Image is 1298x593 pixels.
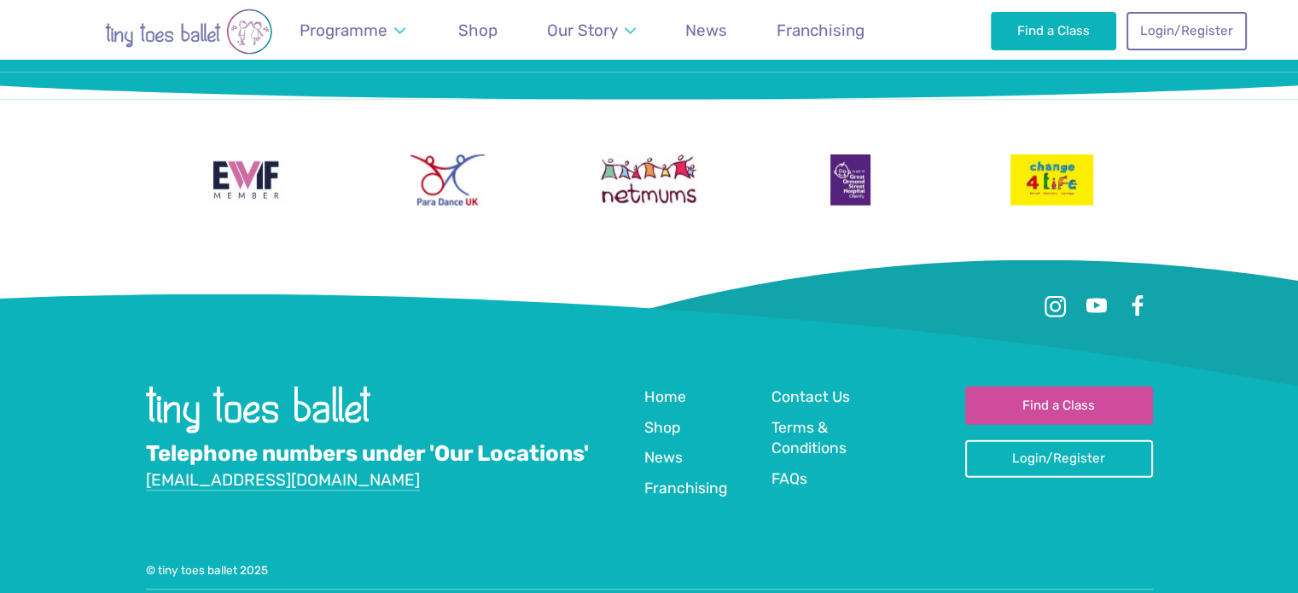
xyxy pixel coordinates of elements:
[1122,291,1153,322] a: Facebook
[771,468,807,491] a: FAQs
[771,417,884,461] a: Terms & Conditions
[644,480,728,497] span: Franchising
[292,10,414,50] a: Programme
[1126,12,1246,49] a: Login/Register
[146,440,589,468] a: Telephone numbers under 'Our Locations'
[991,12,1116,49] a: Find a Class
[777,20,864,40] span: Franchising
[771,470,807,487] span: FAQs
[206,154,287,206] img: Encouraging Women Into Franchising
[771,388,850,405] span: Contact Us
[678,10,736,50] a: News
[410,154,484,206] img: Para Dance UK
[965,387,1153,424] a: Find a Class
[146,387,370,433] img: tiny toes ballet
[644,388,686,405] span: Home
[1040,291,1071,322] a: Instagram
[771,387,850,410] a: Contact Us
[300,20,387,40] span: Programme
[644,387,686,410] a: Home
[769,10,873,50] a: Franchising
[644,478,728,501] a: Franchising
[547,20,618,40] span: Our Story
[771,419,847,457] span: Terms & Conditions
[538,10,643,50] a: Our Story
[965,440,1153,478] a: Login/Register
[644,417,680,440] a: Shop
[644,449,683,466] span: News
[685,20,727,40] span: News
[146,470,420,491] a: [EMAIL_ADDRESS][DOMAIN_NAME]
[458,20,498,40] span: Shop
[146,562,1153,578] div: © tiny toes ballet 2025
[52,9,325,55] img: tiny toes ballet
[1081,291,1112,322] a: Youtube
[644,419,680,436] span: Shop
[644,447,683,470] a: News
[451,10,506,50] a: Shop
[146,421,370,437] a: Go to home page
